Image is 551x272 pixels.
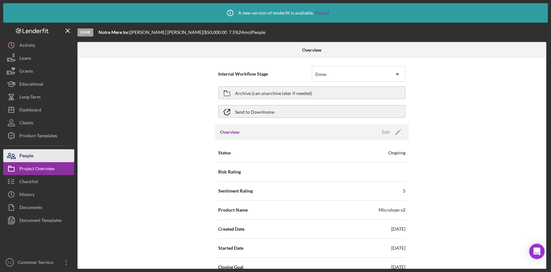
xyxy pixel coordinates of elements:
[391,226,405,232] div: [DATE]
[239,30,250,35] div: 24 mo
[98,29,129,35] b: Notre Mere Inc
[403,188,405,194] div: 5
[218,226,244,232] span: Created Date
[3,162,74,175] button: Project Overview
[19,201,42,215] div: Documents
[19,52,31,66] div: Loans
[3,188,74,201] button: History
[218,188,253,194] span: Sentiment Rating
[218,245,243,251] span: Started Date
[3,116,74,129] button: Clients
[235,87,312,99] div: Archive (can unarchive later if needed)
[19,39,35,53] div: Activity
[218,169,241,175] span: Risk Rating
[218,71,312,77] span: Internal Workflow Stage
[218,150,231,156] span: Status
[98,30,130,35] div: |
[378,127,403,137] button: Edit
[3,90,74,103] button: Long-Term
[77,28,93,37] div: Done
[19,214,62,228] div: Document Templates
[19,149,33,164] div: People
[218,264,243,270] span: Closing Goal
[218,105,405,118] button: Send to Downhome
[7,261,12,264] text: CS
[3,103,74,116] button: Dashboard
[19,175,38,190] div: Checklist
[315,10,329,16] a: Reload
[391,264,405,270] div: [DATE]
[19,188,35,203] div: History
[3,201,74,214] button: Documents
[19,65,33,79] div: Grants
[19,90,41,105] div: Long-Term
[222,5,329,21] div: A new version of lenderfit is available.
[3,78,74,90] button: Educational
[218,86,405,99] button: Archive (can unarchive later if needed)
[130,30,204,35] div: [PERSON_NAME] [PERSON_NAME] |
[3,214,74,227] button: Document Templates
[388,150,405,156] div: Ongoing
[229,30,239,35] div: 7.5 %
[3,65,74,78] button: Grants
[3,39,74,52] button: Activity
[391,245,405,251] div: [DATE]
[3,256,74,269] button: CSCustomer Service
[379,207,405,213] div: Microloan v2
[250,30,265,35] div: | People
[3,52,74,65] button: Loans
[19,162,55,177] div: Project Overview
[19,116,33,131] div: Clients
[3,175,74,188] button: Checklist
[19,103,41,118] div: Dashboard
[19,78,43,92] div: Educational
[382,127,390,137] div: Edit
[16,256,58,270] div: Customer Service
[220,129,240,135] h3: Overview
[218,207,248,213] span: Product Name
[19,129,57,144] div: Product Templates
[235,106,274,117] div: Send to Downhome
[3,129,74,142] button: Product Templates
[315,72,326,77] div: Done
[302,47,321,53] b: Overview
[529,244,545,259] div: Open Intercom Messenger
[204,30,229,35] div: $50,000.00
[3,149,74,162] button: People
